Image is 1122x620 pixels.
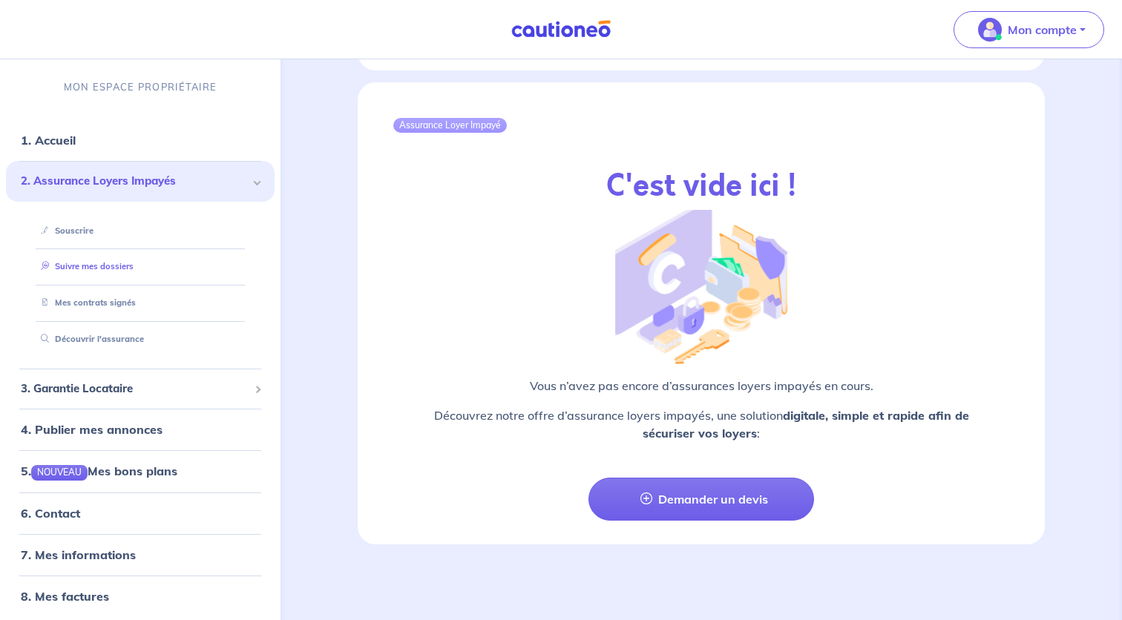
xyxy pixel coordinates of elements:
a: Souscrire [35,225,93,235]
div: 2. Assurance Loyers Impayés [6,161,275,202]
div: 6. Contact [6,498,275,527]
a: 7. Mes informations [21,547,136,561]
div: 7. Mes informations [6,539,275,569]
div: 1. Accueil [6,125,275,155]
a: Découvrir l'assurance [35,334,144,344]
a: 6. Contact [21,505,80,520]
div: Découvrir l'assurance [24,327,257,352]
div: Souscrire [24,218,257,243]
p: Découvrez notre offre d’assurance loyers impayés, une solution : [393,406,1009,442]
strong: digitale, simple et rapide afin de sécuriser vos loyers [643,408,969,441]
p: Vous n’avez pas encore d’assurances loyers impayés en cours. [393,377,1009,395]
span: 3. Garantie Locataire [21,380,249,397]
div: 4. Publier mes annonces [6,415,275,444]
div: 8. Mes factures [6,581,275,610]
div: 3. Garantie Locataire [6,374,275,403]
div: Assurance Loyer Impayé [393,118,507,133]
img: illu_account_valid_menu.svg [978,18,1002,42]
a: 8. Mes factures [21,588,109,603]
div: Mes contrats signés [24,291,257,315]
h2: C'est vide ici ! [606,168,796,204]
a: Demander un devis [588,478,815,521]
p: MON ESPACE PROPRIÉTAIRE [64,80,217,94]
img: Cautioneo [505,20,617,39]
a: 1. Accueil [21,133,76,148]
button: illu_account_valid_menu.svgMon compte [954,11,1104,48]
div: 5.NOUVEAUMes bons plans [6,456,275,486]
p: Mon compte [1008,21,1077,39]
div: Suivre mes dossiers [24,254,257,279]
a: Suivre mes dossiers [35,261,134,271]
a: 5.NOUVEAUMes bons plans [21,464,177,478]
a: 4. Publier mes annonces [21,422,163,437]
a: Mes contrats signés [35,297,136,308]
img: illu_empty_gli.png [615,198,787,365]
span: 2. Assurance Loyers Impayés [21,173,249,190]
